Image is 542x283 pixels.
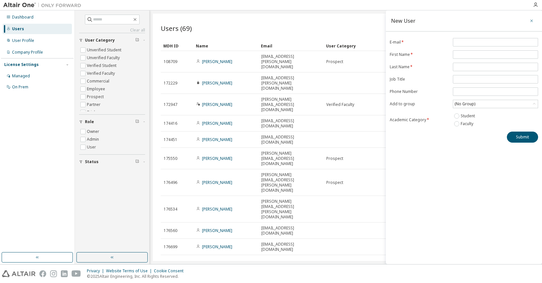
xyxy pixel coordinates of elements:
label: Verified Faculty [87,70,116,77]
span: [PERSON_NAME][EMAIL_ADDRESS][DOMAIN_NAME] [261,151,320,166]
label: Add to group [390,101,449,107]
label: Admin [87,135,100,143]
label: Academic Category [390,117,449,122]
label: Job Title [390,77,449,82]
img: instagram.svg [50,270,57,277]
label: Unverified Faculty [87,54,121,62]
span: 172947 [164,102,177,107]
span: 176534 [164,207,177,212]
span: Clear filter [135,38,139,43]
div: New User [391,18,415,23]
span: [EMAIL_ADDRESS][DOMAIN_NAME] [261,135,320,145]
label: Partner [87,101,102,109]
label: Verified Student [87,62,118,70]
label: Unverified Student [87,46,123,54]
div: On Prem [12,84,28,90]
span: Showing entries 1 through 10 of 69 [164,261,224,266]
button: Submit [507,132,538,143]
div: MDH ID [163,41,191,51]
p: © 2025 Altair Engineering, Inc. All Rights Reserved. [87,274,187,279]
a: Clear all [79,28,145,33]
div: Users [12,26,24,32]
span: 176496 [164,180,177,185]
span: Verified Faculty [326,102,354,107]
span: Status [85,159,99,164]
button: User Category [79,33,145,47]
div: Managed [12,73,30,79]
label: Prospect [87,93,105,101]
span: [EMAIL_ADDRESS][PERSON_NAME][DOMAIN_NAME] [261,75,320,91]
span: [PERSON_NAME][EMAIL_ADDRESS][PERSON_NAME][DOMAIN_NAME] [261,199,320,220]
label: Owner [87,128,101,135]
a: [PERSON_NAME] [202,228,232,233]
label: First Name [390,52,449,57]
label: Employee [87,85,106,93]
button: Status [79,155,145,169]
div: User Profile [12,38,34,43]
div: Privacy [87,268,106,274]
span: [EMAIL_ADDRESS][PERSON_NAME][DOMAIN_NAME] [261,54,320,70]
button: Role [79,115,145,129]
span: User Category [85,38,115,43]
span: 176560 [164,228,177,233]
label: User [87,143,97,151]
div: Email [261,41,321,51]
span: Clear filter [135,119,139,124]
img: facebook.svg [39,270,46,277]
span: Users (69) [161,24,192,33]
div: User Category [326,41,386,51]
label: Faculty [461,120,475,128]
span: Clear filter [135,159,139,164]
a: [PERSON_NAME] [202,244,232,250]
a: [PERSON_NAME] [202,102,232,107]
a: [PERSON_NAME] [202,206,232,212]
label: Commercial [87,77,111,85]
img: Altair One [3,2,85,8]
img: youtube.svg [72,270,81,277]
div: Website Terms of Use [106,268,154,274]
label: Last Name [390,64,449,70]
span: Prospect [326,59,343,64]
span: Prospect [326,180,343,185]
a: [PERSON_NAME] [202,121,232,126]
div: Company Profile [12,50,43,55]
span: Prospect [326,156,343,161]
div: Name [196,41,256,51]
span: 174451 [164,137,177,142]
label: Student [461,112,476,120]
label: Trial [87,109,96,116]
span: 176699 [164,244,177,250]
span: [PERSON_NAME][EMAIL_ADDRESS][PERSON_NAME][DOMAIN_NAME] [261,172,320,193]
a: [PERSON_NAME] [202,59,232,64]
img: linkedin.svg [61,270,68,277]
div: (No Group) [454,100,476,108]
span: 172229 [164,81,177,86]
div: License Settings [4,62,39,67]
span: [PERSON_NAME][EMAIL_ADDRESS][DOMAIN_NAME] [261,97,320,112]
div: Dashboard [12,15,34,20]
span: 108709 [164,59,177,64]
label: Phone Number [390,89,449,94]
div: Cookie Consent [154,268,187,274]
span: 175550 [164,156,177,161]
span: 174416 [164,121,177,126]
a: [PERSON_NAME] [202,180,232,185]
span: [EMAIL_ADDRESS][DOMAIN_NAME] [261,242,320,252]
span: [EMAIL_ADDRESS][DOMAIN_NAME] [261,118,320,129]
a: [PERSON_NAME] [202,80,232,86]
label: E-mail [390,40,449,45]
a: [PERSON_NAME] [202,156,232,161]
img: altair_logo.svg [2,270,35,277]
span: Role [85,119,94,124]
div: (No Group) [453,100,538,108]
span: [EMAIL_ADDRESS][DOMAIN_NAME] [261,225,320,236]
a: [PERSON_NAME] [202,137,232,142]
